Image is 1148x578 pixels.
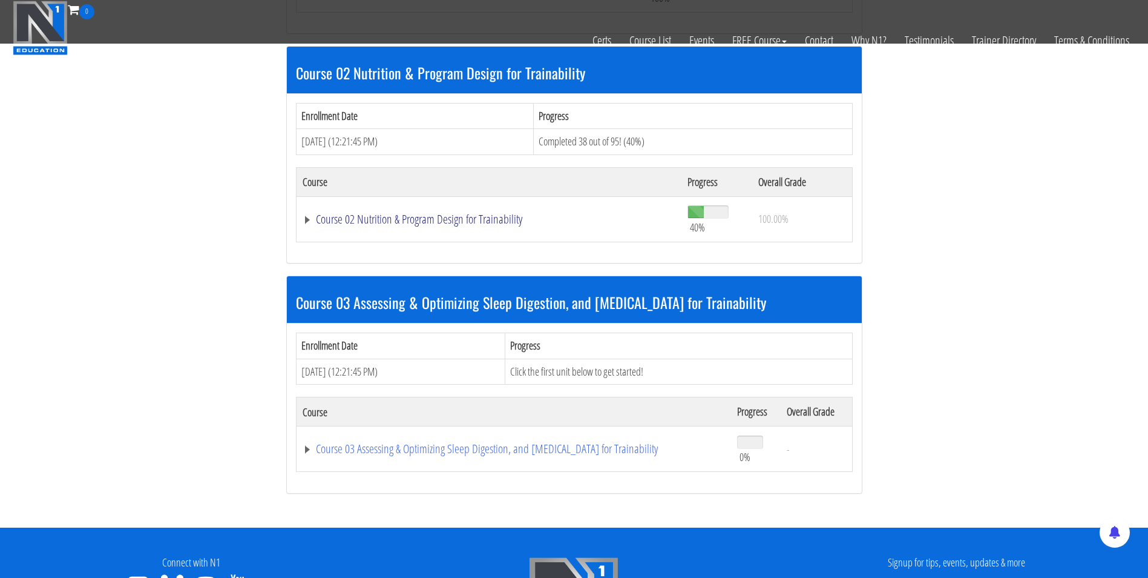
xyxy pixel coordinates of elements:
[296,129,533,155] td: [DATE] (12:21:45 PM)
[533,129,852,155] td: Completed 38 out of 95! (40%)
[796,19,842,62] a: Contact
[68,1,94,18] a: 0
[303,443,725,455] a: Course 03 Assessing & Optimizing Sleep Digestion, and [MEDICAL_DATA] for Trainability
[296,333,505,359] th: Enrollment Date
[303,213,676,225] a: Course 02 Nutrition & Program Design for Trainability
[752,196,852,242] td: 100.00%
[296,65,853,81] h3: Course 02 Nutrition & Program Design for Trainability
[963,19,1045,62] a: Trainer Directory
[505,333,852,359] th: Progress
[296,294,853,310] h3: Course 03 Assessing & Optimizing Sleep Digestion, and [MEDICAL_DATA] for Trainability
[740,450,750,463] span: 0%
[533,103,852,129] th: Progress
[505,359,852,385] td: Click the first unit below to get started!
[681,167,752,196] th: Progress
[896,19,963,62] a: Testimonials
[723,19,796,62] a: FREE Course
[731,397,781,427] th: Progress
[1045,19,1138,62] a: Terms & Conditions
[775,557,1139,569] h4: Signup for tips, events, updates & more
[296,103,533,129] th: Enrollment Date
[296,359,505,385] td: [DATE] (12:21:45 PM)
[620,19,680,62] a: Course List
[13,1,68,55] img: n1-education
[752,167,852,196] th: Overall Grade
[690,221,705,234] span: 40%
[9,557,373,569] h4: Connect with N1
[79,4,94,19] span: 0
[583,19,620,62] a: Certs
[842,19,896,62] a: Why N1?
[296,397,731,427] th: Course
[296,167,681,196] th: Course
[781,427,852,472] td: -
[680,19,723,62] a: Events
[781,397,852,427] th: Overall Grade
